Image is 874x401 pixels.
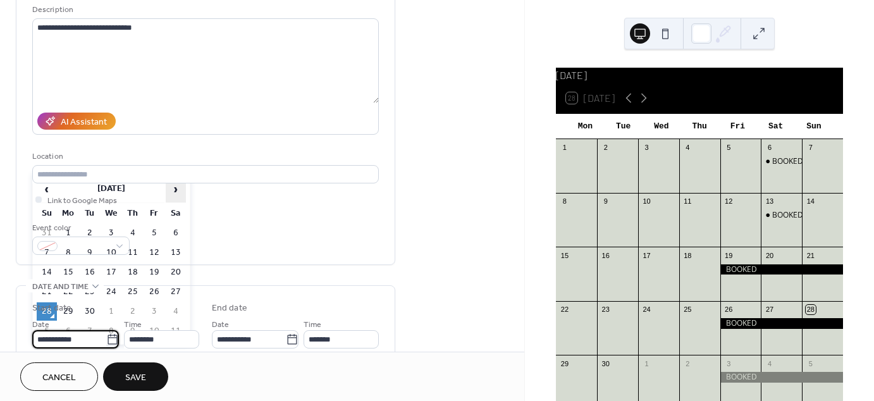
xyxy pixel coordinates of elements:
[124,318,142,331] span: Time
[765,250,774,260] div: 20
[765,143,774,152] div: 6
[806,305,815,314] div: 28
[37,113,116,130] button: AI Assistant
[125,371,146,385] span: Save
[765,305,774,314] div: 27
[724,359,734,368] div: 3
[32,280,89,293] span: Date and time
[601,197,610,206] div: 9
[601,250,610,260] div: 16
[556,68,843,83] div: [DATE]
[642,305,651,314] div: 24
[761,156,802,167] div: BOOKED
[20,362,98,391] button: Cancel
[32,3,376,16] div: Description
[718,114,756,139] div: Fri
[683,143,692,152] div: 4
[795,114,833,139] div: Sun
[560,197,569,206] div: 8
[212,318,229,331] span: Date
[642,143,651,152] div: 3
[604,114,642,139] div: Tue
[765,359,774,368] div: 4
[212,302,247,315] div: End date
[32,318,49,331] span: Date
[765,197,774,206] div: 13
[560,250,569,260] div: 15
[683,197,692,206] div: 11
[724,305,734,314] div: 26
[566,114,604,139] div: Mon
[42,371,76,385] span: Cancel
[560,305,569,314] div: 22
[772,210,803,221] div: BOOKED
[32,150,376,163] div: Location
[642,359,651,368] div: 1
[47,194,117,207] span: Link to Google Maps
[32,302,71,315] div: Start date
[761,210,802,221] div: BOOKED
[683,305,692,314] div: 25
[720,264,843,275] div: BOOKED
[683,250,692,260] div: 18
[601,359,610,368] div: 30
[806,250,815,260] div: 21
[724,143,734,152] div: 5
[806,197,815,206] div: 14
[720,318,843,329] div: BOOKED
[720,372,843,383] div: BOOKED
[806,143,815,152] div: 7
[103,362,168,391] button: Save
[683,359,692,368] div: 2
[642,250,651,260] div: 17
[560,143,569,152] div: 1
[724,250,734,260] div: 19
[601,305,610,314] div: 23
[806,359,815,368] div: 5
[560,359,569,368] div: 29
[643,114,680,139] div: Wed
[601,143,610,152] div: 2
[642,197,651,206] div: 10
[304,318,321,331] span: Time
[680,114,718,139] div: Thu
[724,197,734,206] div: 12
[772,156,803,167] div: BOOKED
[756,114,794,139] div: Sat
[32,221,127,235] div: Event color
[61,116,107,129] div: AI Assistant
